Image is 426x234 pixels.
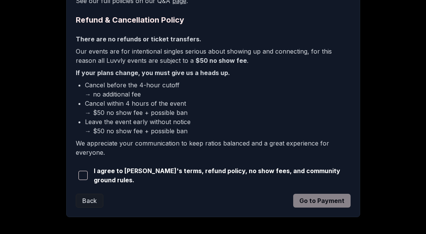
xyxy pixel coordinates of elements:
[76,47,351,65] p: Our events are for intentional singles serious about showing up and connecting, for this reason a...
[76,68,351,77] p: If your plans change, you must give us a heads up.
[76,194,103,208] button: Back
[76,139,351,157] p: We appreciate your communication to keep ratios balanced and a great experience for everyone.
[196,57,247,64] b: $50 no show fee
[85,99,351,117] li: Cancel within 4 hours of the event → $50 no show fee + possible ban
[94,166,351,185] span: I agree to [PERSON_NAME]'s terms, refund policy, no show fees, and community ground rules.
[76,15,351,25] h2: Refund & Cancellation Policy
[85,80,351,99] li: Cancel before the 4-hour cutoff → no additional fee
[85,117,351,136] li: Leave the event early without notice → $50 no show fee + possible ban
[76,34,351,44] p: There are no refunds or ticket transfers.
